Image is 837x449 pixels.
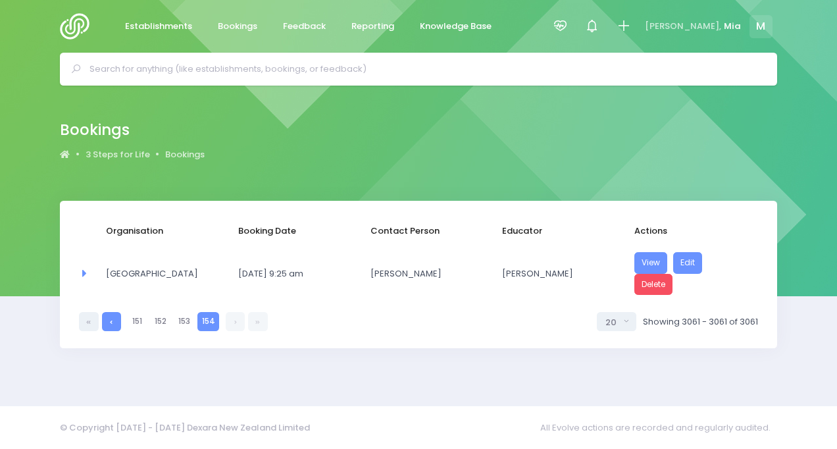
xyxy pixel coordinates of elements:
span: Organisation [106,224,207,238]
a: 151 [128,312,147,331]
a: Establishments [114,14,203,40]
a: Reporting [340,14,405,40]
a: First [79,312,98,331]
span: M [749,15,773,38]
span: Bookings [218,20,257,33]
span: [DATE] 9:25 am [238,267,340,280]
td: Jasmine Lambert [362,244,494,304]
img: Logo [60,13,97,40]
span: [PERSON_NAME] [502,267,603,280]
td: Nikki McLauchlan [494,244,626,304]
a: View [634,252,667,274]
div: 20 [605,316,620,329]
a: 152 [150,312,170,331]
a: Bookings [165,148,205,161]
a: Edit [673,252,702,274]
td: <a href="https://3sfl.stjis.org.nz/booking/86c2c9fd-a79f-4e8c-84f6-94c524b44b68" class="btn btn-p... [626,244,758,304]
span: All Evolve actions are recorded and regularly audited. [540,415,777,440]
a: 153 [174,312,194,331]
a: Next [226,312,245,331]
span: [GEOGRAPHIC_DATA] [106,267,207,280]
span: Reporting [351,20,394,33]
span: Showing 3061 - 3061 of 3061 [643,315,758,329]
a: Previous [102,312,121,331]
span: [PERSON_NAME] [370,267,472,280]
span: 3 Steps for Life [86,148,150,161]
a: Feedback [272,14,336,40]
span: [PERSON_NAME], [645,20,721,33]
button: Select page size [597,312,636,331]
a: Bookings [207,14,268,40]
a: Last [248,312,267,331]
span: Educator [502,224,603,238]
span: © Copyright [DATE] - [DATE] Dexara New Zealand Limited [60,421,310,434]
span: Knowledge Base [420,20,492,33]
span: Contact Person [370,224,472,238]
h2: Bookings [60,121,194,139]
input: Search for anything (like establishments, bookings, or feedback) [89,59,759,79]
span: Mia [724,20,741,33]
a: 154 [197,312,219,331]
a: Knowledge Base [409,14,502,40]
a: Delete [634,274,672,296]
td: Hagley Community College [97,244,230,304]
span: Actions [634,224,736,238]
td: 16 June 2026 9:25 am [230,244,362,304]
span: Booking Date [238,224,340,238]
span: Feedback [283,20,326,33]
span: Establishments [125,20,192,33]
